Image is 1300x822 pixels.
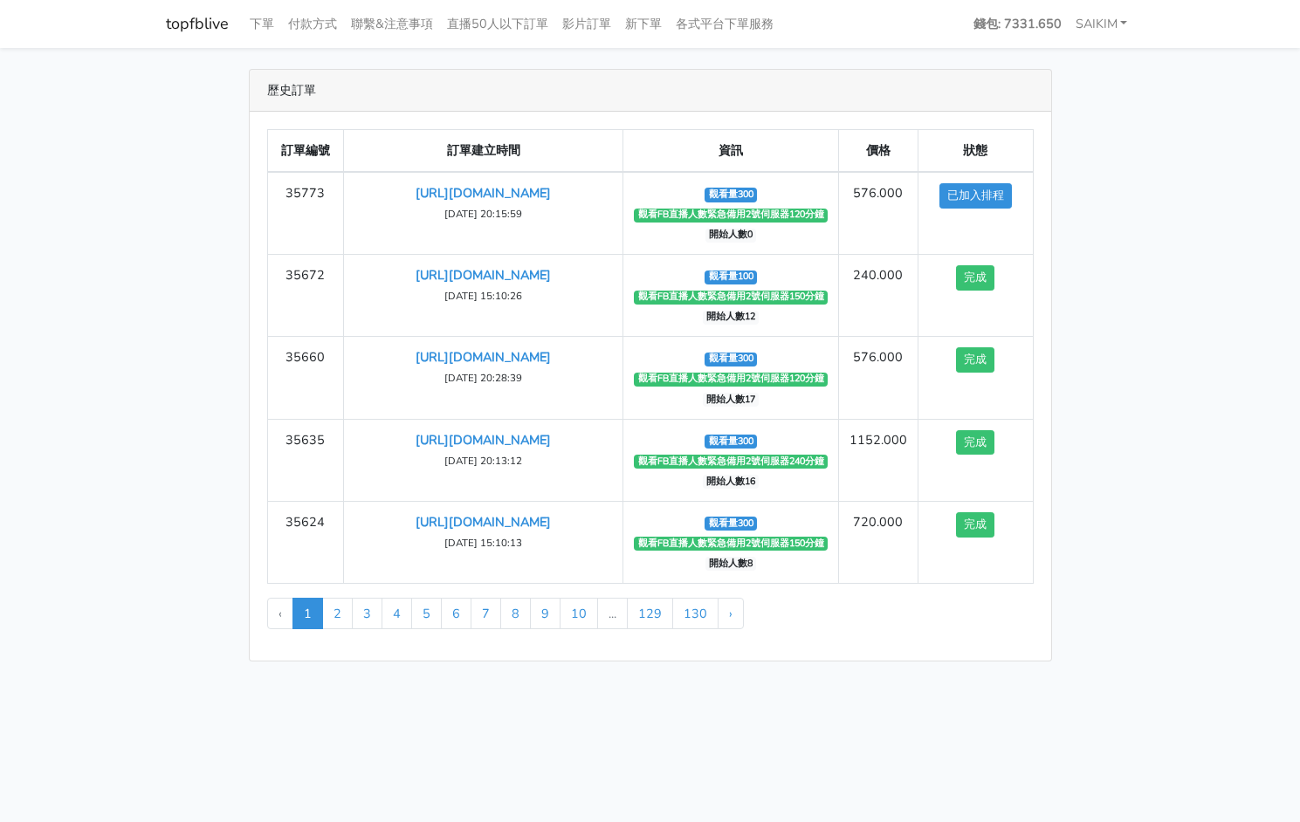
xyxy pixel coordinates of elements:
a: 影片訂單 [555,7,618,41]
td: 576.000 [838,337,918,419]
a: 2 [322,598,353,629]
button: 完成 [956,265,994,291]
strong: 錢包: 7331.650 [973,15,1062,32]
span: 觀看FB直播人數緊急備用2號伺服器120分鐘 [634,209,828,223]
td: 35660 [267,337,344,419]
li: « Previous [267,598,293,629]
span: 觀看量300 [705,188,757,202]
span: 開始人數0 [705,229,757,243]
a: 4 [382,598,412,629]
span: 開始人數16 [703,475,760,489]
a: SAIKIM [1069,7,1135,41]
a: 10 [560,598,598,629]
span: 觀看FB直播人數緊急備用2號伺服器150分鐘 [634,291,828,305]
td: 576.000 [838,172,918,255]
span: 觀看量300 [705,517,757,531]
a: [URL][DOMAIN_NAME] [416,431,551,449]
span: 觀看FB直播人數緊急備用2號伺服器120分鐘 [634,373,828,387]
span: 觀看量300 [705,435,757,449]
a: [URL][DOMAIN_NAME] [416,184,551,202]
span: 開始人數12 [703,311,760,325]
button: 完成 [956,512,994,538]
a: 聯繫&注意事項 [344,7,440,41]
button: 已加入排程 [939,183,1012,209]
td: 35672 [267,255,344,337]
a: 7 [471,598,501,629]
a: 8 [500,598,531,629]
td: 35773 [267,172,344,255]
a: 新下單 [618,7,669,41]
a: 各式平台下單服務 [669,7,781,41]
th: 訂單建立時間 [344,130,623,173]
span: 觀看FB直播人數緊急備用2號伺服器150分鐘 [634,537,828,551]
td: 1152.000 [838,419,918,501]
span: 觀看FB直播人數緊急備用2號伺服器240分鐘 [634,455,828,469]
small: [DATE] 20:15:59 [444,207,522,221]
button: 完成 [956,430,994,456]
small: [DATE] 20:28:39 [444,371,522,385]
td: 35624 [267,501,344,583]
small: [DATE] 15:10:13 [444,536,522,550]
a: 129 [627,598,673,629]
span: 1 [292,598,323,629]
span: 觀看量100 [705,271,757,284]
a: [URL][DOMAIN_NAME] [416,348,551,366]
button: 完成 [956,347,994,373]
a: 5 [411,598,442,629]
td: 35635 [267,419,344,501]
td: 720.000 [838,501,918,583]
th: 價格 [838,130,918,173]
td: 240.000 [838,255,918,337]
a: 6 [441,598,471,629]
a: 直播50人以下訂單 [440,7,555,41]
a: [URL][DOMAIN_NAME] [416,513,551,531]
span: 開始人數17 [703,393,760,407]
small: [DATE] 20:13:12 [444,454,522,468]
a: 下單 [243,7,281,41]
a: [URL][DOMAIN_NAME] [416,266,551,284]
a: Next » [718,598,744,629]
a: 3 [352,598,382,629]
a: 130 [672,598,719,629]
a: topfblive [166,7,229,41]
th: 訂單編號 [267,130,344,173]
th: 資訊 [623,130,839,173]
small: [DATE] 15:10:26 [444,289,522,303]
span: 開始人數8 [705,557,757,571]
a: 付款方式 [281,7,344,41]
div: 歷史訂單 [250,70,1051,112]
a: 錢包: 7331.650 [966,7,1069,41]
span: 觀看量300 [705,353,757,366]
a: 9 [530,598,561,629]
th: 狀態 [918,130,1033,173]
